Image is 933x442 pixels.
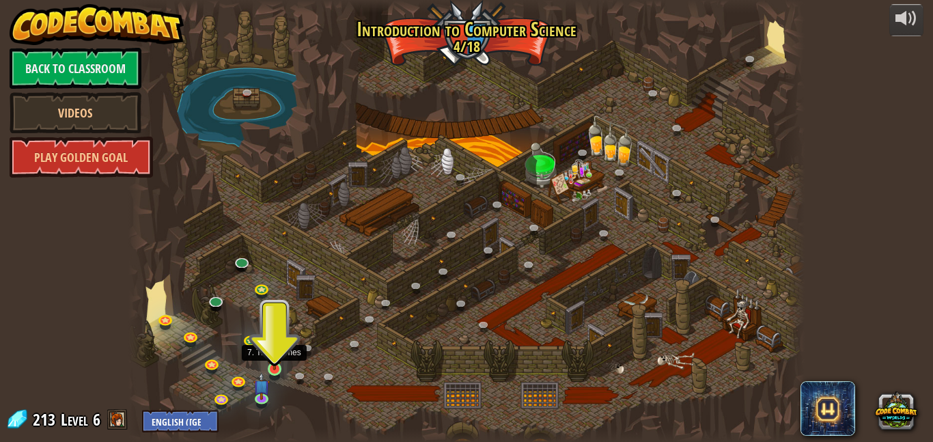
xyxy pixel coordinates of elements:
[10,48,141,89] a: Back to Classroom
[33,409,59,430] span: 213
[10,137,153,178] a: Play Golden Goal
[93,409,100,430] span: 6
[253,372,269,400] img: level-banner-unstarted-subscriber.png
[10,4,184,45] img: CodeCombat - Learn how to code by playing a game
[266,333,282,370] img: level-banner-unstarted.png
[10,92,141,133] a: Videos
[889,4,923,36] button: Adjust volume
[61,409,88,431] span: Level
